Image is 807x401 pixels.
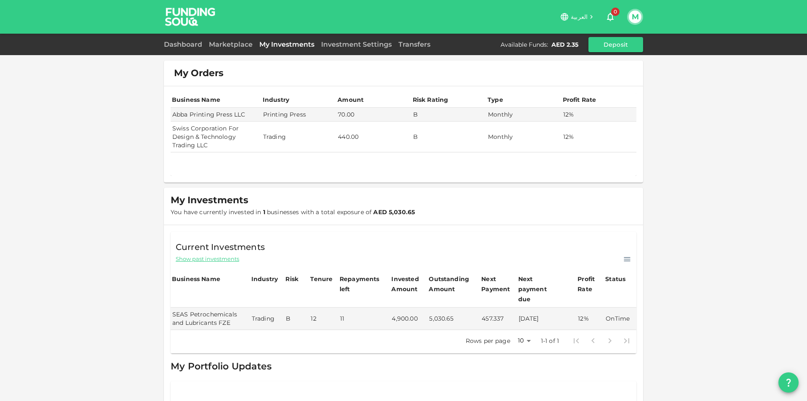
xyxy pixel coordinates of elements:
span: العربية [571,13,588,21]
span: You have currently invested in businesses with a total exposure of [171,208,415,216]
div: 10 [514,335,534,347]
p: Rows per page [466,337,510,345]
td: 12% [562,108,637,122]
td: Abba Printing Press LLC [171,108,261,122]
div: Next payment due [518,274,560,304]
strong: AED 5,030.65 [373,208,415,216]
span: Show past investments [176,255,239,263]
td: Swiss Corporation For Design & Technology Trading LLC [171,122,261,152]
span: Current Investments [176,240,265,254]
td: 440.00 [336,122,411,152]
div: Outstanding Amount [429,274,471,294]
span: My Portfolio Updates [171,361,272,372]
td: Trading [250,308,285,330]
strong: 1 [263,208,265,216]
div: AED 2.35 [551,40,578,49]
td: OnTime [604,308,636,330]
span: My Investments [171,194,248,206]
td: 5,030.65 [427,308,480,330]
div: Tenure [310,274,332,284]
a: Investment Settings [318,40,395,48]
span: My Orders [174,67,224,79]
div: Industry [251,274,278,284]
button: Deposit [588,37,643,52]
div: Amount [338,95,364,105]
div: Business Name [172,95,220,105]
td: 12 [309,308,338,330]
a: My Investments [256,40,318,48]
a: Dashboard [164,40,206,48]
div: Risk [285,274,302,284]
td: 11 [338,308,390,330]
div: Repayments left [340,274,382,294]
td: Trading [261,122,336,152]
div: Invested Amount [391,274,426,294]
div: Status [605,274,626,284]
div: Profit Rate [578,274,603,294]
td: 70.00 [336,108,411,122]
div: Risk Rating [413,95,448,105]
div: Business Name [172,274,220,284]
div: Next Payment [481,274,515,294]
td: 12% [576,308,604,330]
div: Available Funds : [501,40,548,49]
td: Printing Press [261,108,336,122]
span: 0 [611,8,620,16]
td: 457.337 [480,308,517,330]
td: 12% [562,122,637,152]
td: 4,900.00 [390,308,427,330]
td: Monthly [486,108,561,122]
button: M [629,11,641,23]
button: 0 [602,8,619,25]
td: SEAS Petrochemicals and Lubricants FZE [171,308,250,330]
td: [DATE] [517,308,577,330]
div: Industry [263,95,289,105]
div: Profit Rate [563,95,596,105]
td: B [411,108,486,122]
a: Transfers [395,40,434,48]
td: B [284,308,309,330]
a: Marketplace [206,40,256,48]
td: B [411,122,486,152]
p: 1-1 of 1 [541,337,559,345]
div: Type [488,95,504,105]
td: Monthly [486,122,561,152]
button: question [778,372,799,393]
